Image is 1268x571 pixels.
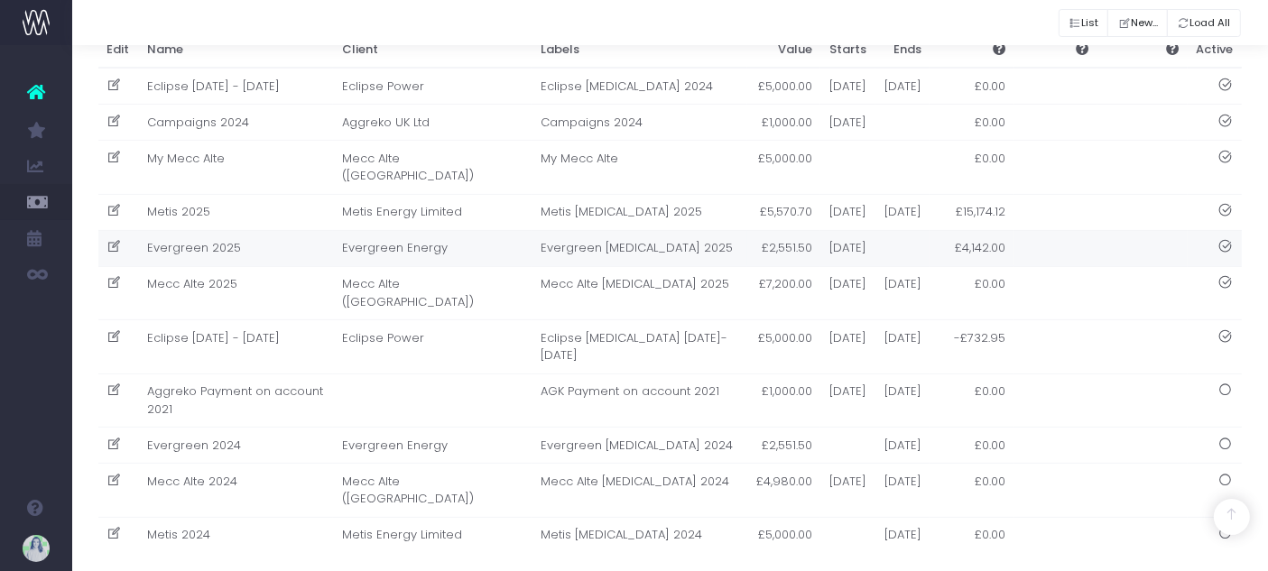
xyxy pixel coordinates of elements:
[138,517,333,553] td: Metis 2024
[532,141,747,195] td: My Mecc Alte
[333,141,532,195] td: Mecc Alte ([GEOGRAPHIC_DATA])
[747,373,821,428] td: £1,000.00
[747,464,821,518] td: £4,980.00
[138,428,333,464] td: Evergreen 2024
[875,320,930,374] td: [DATE]
[930,68,1013,105] td: £0.00
[532,320,747,374] td: Eclipse [MEDICAL_DATA] [DATE]-[DATE]
[138,141,333,195] td: My Mecc Alte
[930,194,1013,230] td: £15,174.12
[1167,9,1241,37] button: Load All
[930,141,1013,195] td: £0.00
[23,535,50,562] img: images/default_profile_image.png
[747,517,821,553] td: £5,000.00
[532,68,747,105] td: Eclipse [MEDICAL_DATA] 2024
[875,428,930,464] td: [DATE]
[532,428,747,464] td: Evergreen [MEDICAL_DATA] 2024
[747,141,821,195] td: £5,000.00
[138,373,333,428] td: Aggreko Payment on account 2021
[875,266,930,320] td: [DATE]
[747,428,821,464] td: £2,551.50
[532,464,747,518] td: Mecc Alte [MEDICAL_DATA] 2024
[333,230,532,266] td: Evergreen Energy
[820,230,875,266] td: [DATE]
[875,68,930,105] td: [DATE]
[138,464,333,518] td: Mecc Alte 2024
[333,464,532,518] td: Mecc Alte ([GEOGRAPHIC_DATA])
[747,320,821,374] td: £5,000.00
[820,464,875,518] td: [DATE]
[930,320,1013,374] td: -£732.95
[333,194,532,230] td: Metis Energy Limited
[138,230,333,266] td: Evergreen 2025
[930,105,1013,141] td: £0.00
[930,373,1013,428] td: £0.00
[820,68,875,105] td: [DATE]
[820,320,875,374] td: [DATE]
[875,373,930,428] td: [DATE]
[747,230,821,266] td: £2,551.50
[820,266,875,320] td: [DATE]
[532,105,747,141] td: Campaigns 2024
[930,266,1013,320] td: £0.00
[138,266,333,320] td: Mecc Alte 2025
[138,194,333,230] td: Metis 2025
[333,428,532,464] td: Evergreen Energy
[532,517,747,553] td: Metis [MEDICAL_DATA] 2024
[747,68,821,105] td: £5,000.00
[333,105,532,141] td: Aggreko UK Ltd
[747,105,821,141] td: £1,000.00
[930,230,1013,266] td: £4,142.00
[532,266,747,320] td: Mecc Alte [MEDICAL_DATA] 2025
[138,105,333,141] td: Campaigns 2024
[532,373,747,428] td: AGK Payment on account 2021
[875,464,930,518] td: [DATE]
[138,320,333,374] td: Eclipse [DATE] - [DATE]
[930,517,1013,553] td: £0.00
[532,194,747,230] td: Metis [MEDICAL_DATA] 2025
[1059,9,1109,37] button: List
[820,373,875,428] td: [DATE]
[875,194,930,230] td: [DATE]
[747,266,821,320] td: £7,200.00
[875,517,930,553] td: [DATE]
[532,230,747,266] td: Evergreen [MEDICAL_DATA] 2025
[333,517,532,553] td: Metis Energy Limited
[820,105,875,141] td: [DATE]
[333,68,532,105] td: Eclipse Power
[333,320,532,374] td: Eclipse Power
[1107,9,1168,37] button: New...
[333,266,532,320] td: Mecc Alte ([GEOGRAPHIC_DATA])
[747,194,821,230] td: £5,570.70
[820,194,875,230] td: [DATE]
[138,68,333,105] td: Eclipse [DATE] - [DATE]
[930,428,1013,464] td: £0.00
[930,464,1013,518] td: £0.00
